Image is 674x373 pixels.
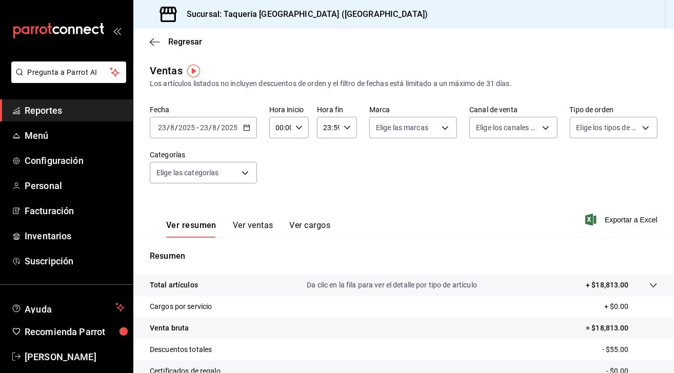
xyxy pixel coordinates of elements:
[602,344,658,355] p: - $55.00
[166,220,216,238] button: Ver resumen
[196,123,199,132] span: -
[570,107,658,114] label: Tipo de orden
[209,123,212,132] span: /
[290,220,331,238] button: Ver cargos
[178,123,195,132] input: ----
[150,323,189,334] p: Venta bruta
[157,123,167,132] input: --
[25,204,125,218] span: Facturación
[166,220,330,238] div: navigation tabs
[150,78,658,89] div: Los artículos listados no incluyen descuentos de orden y el filtro de fechas está limitado a un m...
[586,280,629,291] p: + $18,813.00
[25,350,125,364] span: [PERSON_NAME]
[376,122,428,133] span: Elige las marcas
[469,107,557,114] label: Canal de venta
[28,67,110,78] span: Pregunta a Parrot AI
[25,301,111,314] span: Ayuda
[221,123,238,132] input: ----
[25,254,125,268] span: Suscripción
[233,220,273,238] button: Ver ventas
[577,122,639,133] span: Elige los tipos de orden
[168,37,202,47] span: Regresar
[150,250,658,262] p: Resumen
[586,323,658,334] p: = $18,813.00
[212,123,217,132] input: --
[187,65,200,77] img: Tooltip marker
[476,122,538,133] span: Elige los canales de venta
[25,129,125,142] span: Menú
[167,123,170,132] span: /
[150,301,212,312] p: Cargos por servicio
[11,61,126,83] button: Pregunta a Parrot AI
[25,325,125,339] span: Recomienda Parrot
[269,107,309,114] label: Hora inicio
[179,8,428,20] h3: Sucursal: Taquería [GEOGRAPHIC_DATA] ([GEOGRAPHIC_DATA])
[150,152,257,159] label: Categorías
[150,107,257,114] label: Fecha
[150,63,183,78] div: Ventas
[113,27,121,35] button: open_drawer_menu
[25,229,125,243] span: Inventarios
[369,107,457,114] label: Marca
[587,214,658,226] button: Exportar a Excel
[150,344,212,355] p: Descuentos totales
[317,107,357,114] label: Hora fin
[150,37,202,47] button: Regresar
[307,280,477,291] p: Da clic en la fila para ver el detalle por tipo de artículo
[25,103,125,117] span: Reportes
[200,123,209,132] input: --
[25,154,125,168] span: Configuración
[25,179,125,193] span: Personal
[156,168,219,178] span: Elige las categorías
[604,301,658,312] p: + $0.00
[170,123,175,132] input: --
[175,123,178,132] span: /
[7,74,126,85] a: Pregunta a Parrot AI
[150,280,198,291] p: Total artículos
[217,123,221,132] span: /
